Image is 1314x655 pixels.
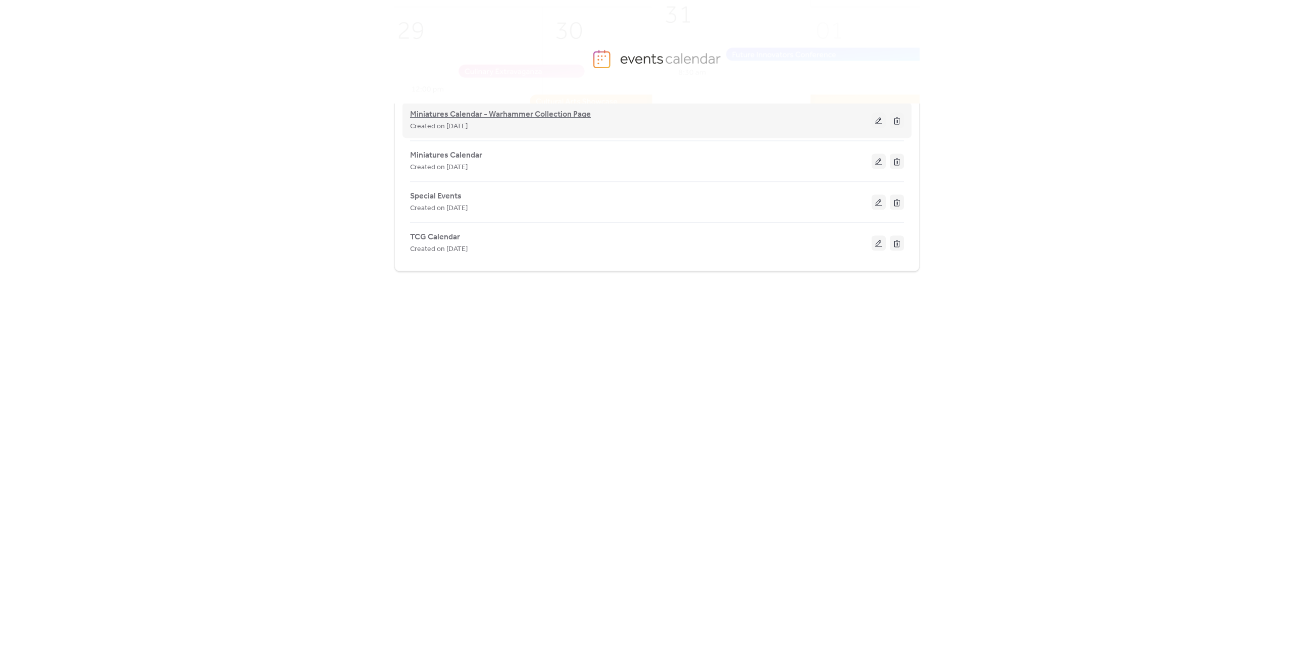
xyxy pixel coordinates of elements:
[410,234,460,240] a: TCG Calendar
[410,203,468,215] span: Created on [DATE]
[410,190,462,203] span: Special Events
[410,231,460,243] span: TCG Calendar
[410,162,468,174] span: Created on [DATE]
[410,109,591,121] span: Miniatures Calendar - Warhammer Collection Page
[410,112,591,118] a: Miniatures Calendar - Warhammer Collection Page
[410,121,468,133] span: Created on [DATE]
[410,193,462,199] a: Special Events
[410,153,482,158] a: Miniatures Calendar
[410,243,468,256] span: Created on [DATE]
[410,149,482,162] span: Miniatures Calendar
